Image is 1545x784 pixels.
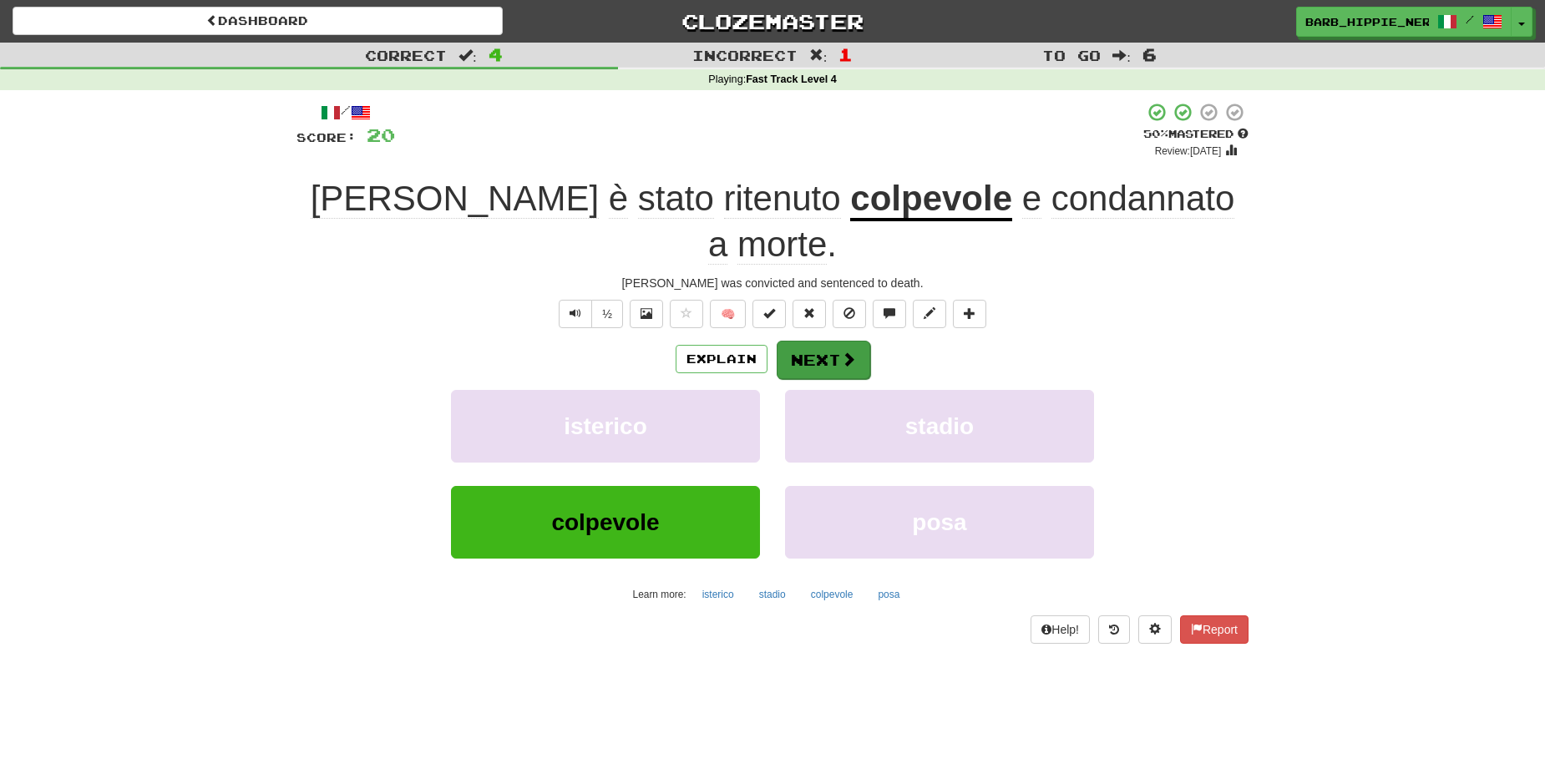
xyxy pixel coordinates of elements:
span: morte [737,225,827,265]
span: : [458,48,477,63]
span: [PERSON_NAME] [311,179,599,219]
span: Incorrect [692,47,798,63]
strong: Fast Track Level 4 [746,73,837,85]
button: 🧠 [710,300,746,328]
button: Round history (alt+y) [1098,615,1130,644]
div: [PERSON_NAME] was convicted and sentenced to death. [296,275,1249,291]
span: 4 [489,44,503,64]
span: stadio [905,413,974,439]
span: : [1112,48,1131,63]
button: Explain [676,345,767,373]
span: . [708,179,1234,265]
button: Reset to 0% Mastered (alt+r) [793,300,826,328]
span: 1 [838,44,853,64]
button: Ignore sentence (alt+i) [833,300,866,328]
span: colpevole [551,509,659,535]
button: posa [869,582,909,607]
button: isterico [451,390,760,463]
a: Clozemaster [528,7,1018,36]
button: Play sentence audio (ctl+space) [559,300,592,328]
div: Mastered [1143,127,1249,142]
span: Score: [296,130,357,144]
button: Show image (alt+x) [630,300,663,328]
a: barb_hippie_nerd / [1296,7,1512,37]
span: stato [638,179,714,219]
button: Discuss sentence (alt+u) [873,300,906,328]
span: 50 % [1143,127,1168,140]
small: Review: [DATE] [1155,145,1222,157]
span: condannato [1051,179,1235,219]
button: Edit sentence (alt+d) [913,300,946,328]
span: ritenuto [724,179,841,219]
span: To go [1042,47,1101,63]
span: e [1022,179,1041,219]
button: Add to collection (alt+a) [953,300,986,328]
span: barb_hippie_nerd [1305,14,1429,29]
span: : [809,48,828,63]
span: a [708,225,727,265]
span: 20 [367,124,395,145]
button: Set this sentence to 100% Mastered (alt+m) [752,300,786,328]
button: posa [785,486,1094,559]
button: stadio [785,390,1094,463]
span: isterico [564,413,647,439]
button: Report [1180,615,1249,644]
button: Help! [1031,615,1090,644]
small: Learn more: [633,589,686,600]
span: posa [912,509,966,535]
button: Favorite sentence (alt+f) [670,300,703,328]
span: / [1466,13,1474,25]
div: Text-to-speech controls [555,300,623,328]
span: 6 [1142,44,1157,64]
span: Correct [365,47,447,63]
button: stadio [750,582,795,607]
button: colpevole [451,486,760,559]
span: è [609,179,628,219]
button: ½ [591,300,623,328]
button: Next [777,341,870,379]
a: Dashboard [13,7,503,35]
button: isterico [693,582,743,607]
div: / [296,102,395,123]
u: colpevole [850,179,1012,221]
button: colpevole [802,582,863,607]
